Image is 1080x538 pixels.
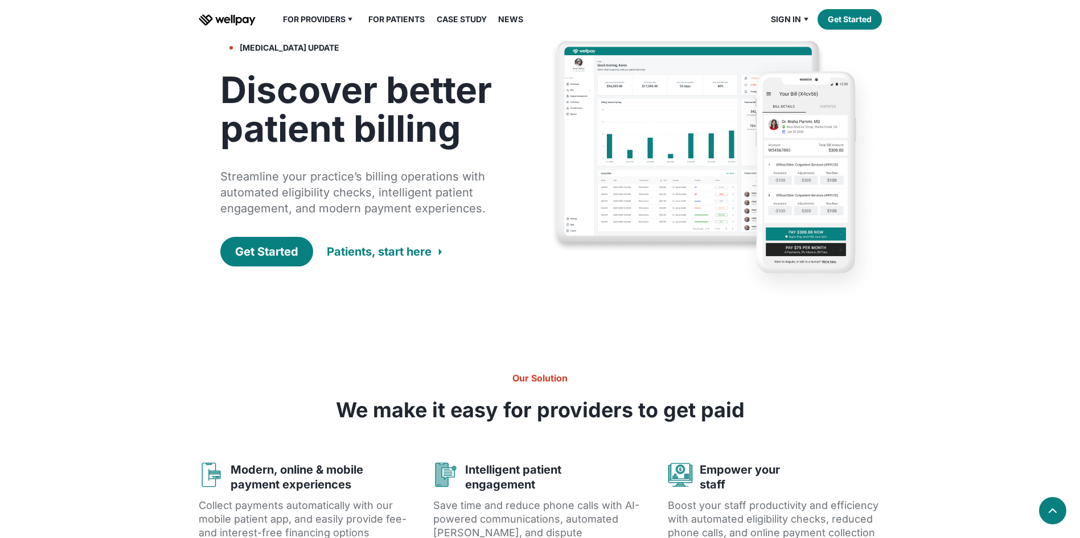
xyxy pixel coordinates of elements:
[491,13,530,26] a: News
[465,462,561,492] h4: Intelligent patient engagement
[335,399,745,421] h3: We make it easy for providers to get paid
[220,71,508,148] h1: Discover better patient billing
[220,169,508,216] div: Streamline your practice’s billing operations with automated eligibility checks, intelligent pati...
[327,238,442,265] a: Patients, start here
[700,462,780,492] h4: Empower your staff
[362,13,432,26] a: For Patients
[818,9,882,30] a: Get Started
[283,13,346,26] div: For Providers
[235,244,298,260] div: Get Started
[327,244,432,260] div: Patients, start here
[335,371,745,385] h6: Our Solution
[220,237,313,266] a: Get Started
[231,462,413,492] h4: Modern, online & mobile payment experiences
[771,13,801,26] div: Sign in
[430,13,494,26] a: Case Study
[240,41,339,55] div: [MEDICAL_DATA] update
